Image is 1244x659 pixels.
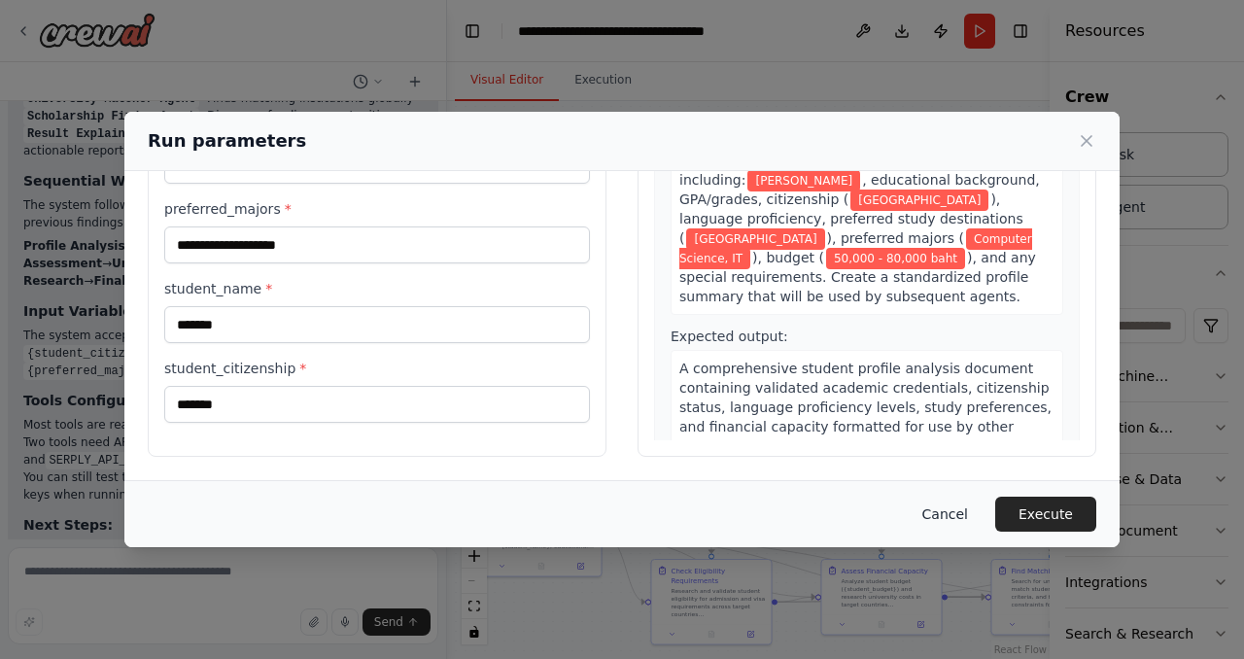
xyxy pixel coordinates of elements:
span: Variable: student_citizenship [850,190,988,211]
span: ), and any special requirements. Create a standardized profile summary that will be used by subse... [679,250,1036,304]
span: Expected output: [671,329,788,344]
span: Variable: preferred_majors [679,228,1032,269]
h2: Run parameters [148,127,306,155]
span: Variable: student_budget [826,248,965,269]
span: ), language proficiency, preferred study destinations ( [679,191,1023,246]
button: Execute [995,497,1096,532]
button: Cancel [907,497,984,532]
label: student_name [164,279,590,298]
span: ), budget ( [752,250,824,265]
span: Variable: student_name [747,170,860,191]
span: ), preferred majors ( [827,230,964,246]
label: preferred_majors [164,199,590,219]
span: Variable: preferred_countries [686,228,824,250]
label: student_citizenship [164,359,590,378]
span: A comprehensive student profile analysis document containing validated academic credentials, citi... [679,361,1052,454]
